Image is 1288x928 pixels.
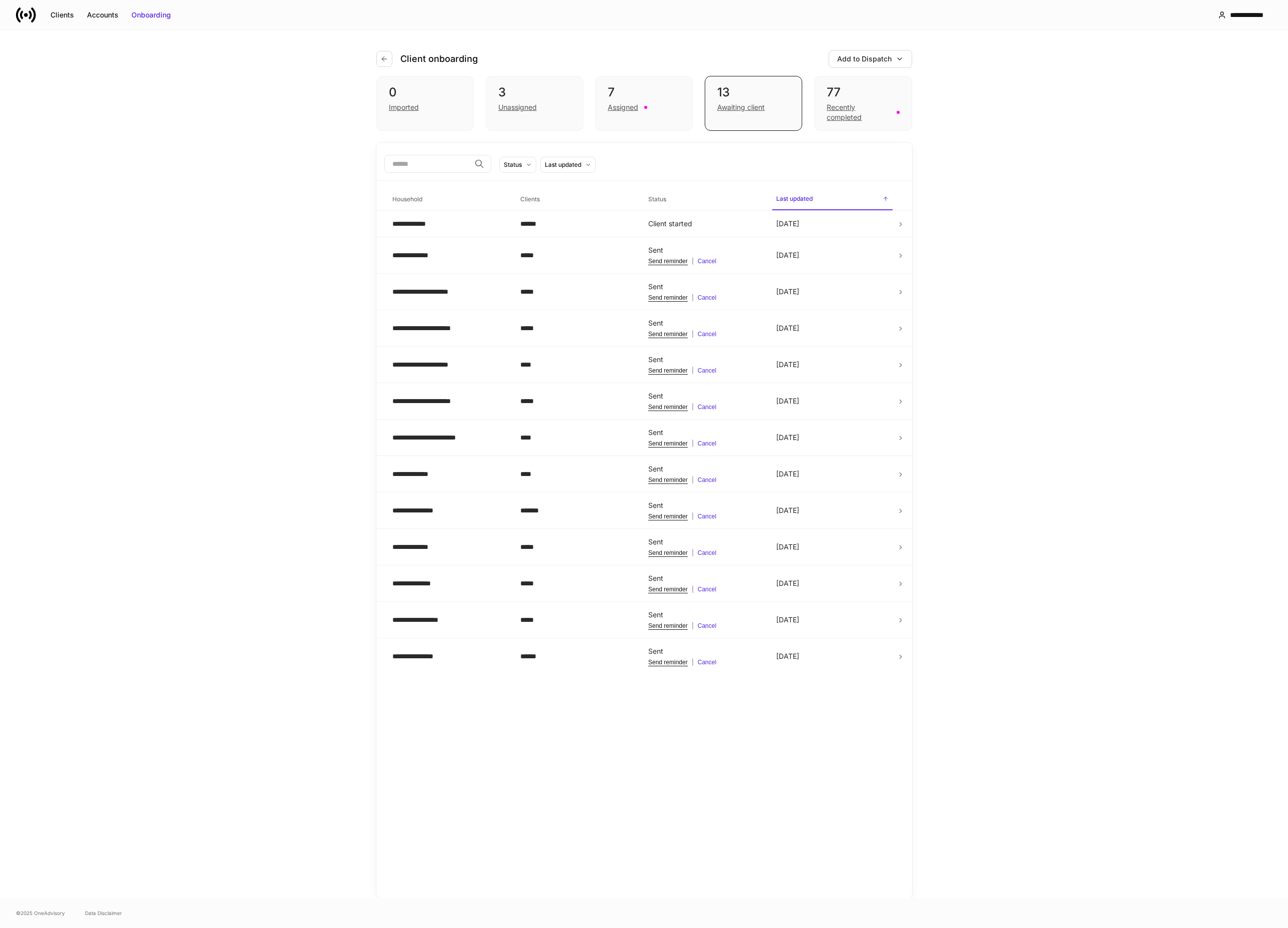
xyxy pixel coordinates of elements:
[648,585,688,593] button: Send reminder
[80,7,125,23] button: Accounts
[768,420,896,456] td: [DATE]
[648,318,760,328] div: Sent
[768,310,896,347] td: [DATE]
[648,512,688,520] button: Send reminder
[768,638,896,675] td: [DATE]
[648,610,760,620] div: Sent
[648,367,688,375] button: Send reminder
[388,189,508,210] span: Household
[648,330,688,338] div: Send reminder
[389,102,419,112] div: Imported
[516,189,636,210] span: Clients
[50,10,74,20] div: Clients
[648,622,760,630] div: |
[648,194,666,204] h6: Status
[648,355,760,365] div: Sent
[648,403,760,411] div: |
[698,622,716,630] button: Cancel
[698,440,716,448] button: Cancel
[648,257,688,265] button: Send reminder
[648,549,760,557] div: |
[698,512,716,520] button: Cancel
[648,367,760,375] div: |
[648,500,760,510] div: Sent
[640,211,768,237] td: Client started
[648,585,760,593] div: |
[698,549,716,557] button: Cancel
[648,658,688,666] button: Send reminder
[648,537,760,547] div: Sent
[608,102,638,112] div: Assigned
[608,84,680,100] div: 7
[648,440,760,448] div: |
[648,476,688,484] button: Send reminder
[698,658,716,666] div: Cancel
[648,622,688,630] button: Send reminder
[768,456,896,492] td: [DATE]
[698,367,716,375] button: Cancel
[498,84,571,100] div: 3
[827,84,899,100] div: 77
[768,602,896,638] td: [DATE]
[44,7,80,23] button: Clients
[768,565,896,602] td: [DATE]
[540,157,596,173] button: Last updated
[545,160,581,169] div: Last updated
[131,10,171,20] div: Onboarding
[595,76,693,131] div: 7Assigned
[772,189,892,210] span: Last updated
[376,76,474,131] div: 0Imported
[648,512,760,520] div: |
[520,194,540,204] h6: Clients
[648,282,760,292] div: Sent
[698,257,716,265] button: Cancel
[768,274,896,310] td: [DATE]
[776,194,813,203] h6: Last updated
[717,102,765,112] div: Awaiting client
[125,7,177,23] button: Onboarding
[400,53,478,65] h4: Client onboarding
[87,10,118,20] div: Accounts
[698,476,716,484] button: Cancel
[648,549,688,557] button: Send reminder
[648,440,688,448] button: Send reminder
[768,492,896,529] td: [DATE]
[392,194,422,204] h6: Household
[648,658,760,666] div: |
[768,237,896,274] td: [DATE]
[698,403,716,411] button: Cancel
[648,294,688,302] button: Send reminder
[698,294,716,302] button: Cancel
[648,403,688,411] button: Send reminder
[648,428,760,438] div: Sent
[648,464,760,474] div: Sent
[827,102,890,122] div: Recently completed
[504,160,522,169] div: Status
[16,909,65,917] span: © 2025 OneAdvisory
[85,909,122,917] a: Data Disclaimer
[648,646,760,656] div: Sent
[837,54,892,64] div: Add to Dispatch
[768,383,896,420] td: [DATE]
[644,189,764,210] span: Status
[768,211,896,237] td: [DATE]
[698,585,716,593] button: Cancel
[648,573,760,583] div: Sent
[498,102,537,112] div: Unassigned
[705,76,802,131] div: 13Awaiting client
